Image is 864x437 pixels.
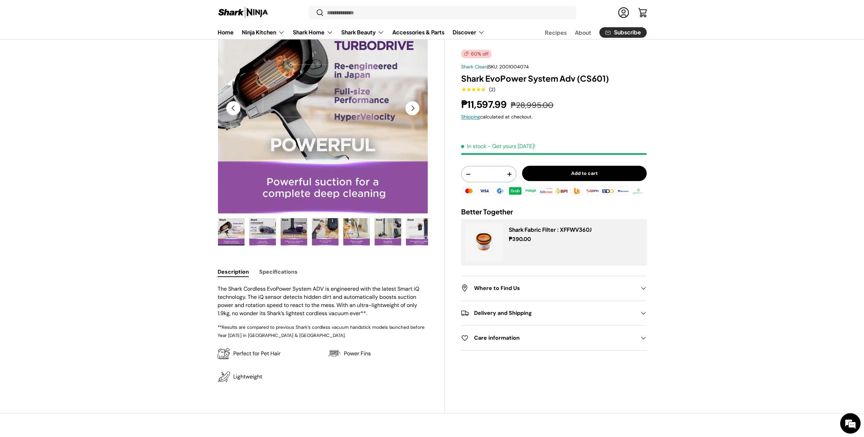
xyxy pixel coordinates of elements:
[488,143,535,150] p: - Get yours [DATE]!
[461,86,485,93] div: 5.0 out of 5.0 stars
[406,218,433,245] img: Shark EvoPower System Adv (CS601)
[522,166,647,181] button: Add to cart
[461,73,646,84] h1: Shark EvoPower System Adv (CS601)
[600,186,615,196] img: bdo
[461,50,491,58] span: 60% off
[218,218,245,245] img: Shark EvoPower System Adv (CS601)
[375,218,401,245] img: Shark EvoPower System Adv (CS601)
[289,26,337,39] summary: Shark Home
[238,26,289,39] summary: Ninja Kitchen
[449,26,489,39] summary: Discover
[249,218,276,245] img: Shark EvoPower System Adv (CS601)
[461,64,487,70] a: Shark Clean
[477,186,492,196] img: visa
[499,64,529,70] span: 2001004074
[461,309,635,317] h2: Delivery and Shipping
[461,114,480,120] a: Shipping
[599,27,647,38] a: Subscribe
[233,350,281,358] p: Perfect for Pet Hair
[218,264,249,279] button: Description
[575,26,591,39] a: About
[259,264,298,279] button: Specifications
[218,324,425,338] small: **Results are compared to previous Shark’s cordless vacuum handstick models launched before Year ...
[392,26,444,39] a: Accessories & Parts
[523,186,538,196] img: maya
[508,186,523,196] img: grabpay
[585,186,600,196] img: qrph
[344,350,371,358] p: Power Fins
[218,26,234,39] a: Home
[539,186,554,196] img: billease
[461,143,486,150] span: In stock
[461,326,646,350] summary: Care information
[614,30,641,35] span: Subscribe
[281,218,307,245] img: Shark EvoPower System Adv (CS601)
[343,218,370,245] img: Shark EvoPower System Adv (CS601)
[218,285,428,318] p: The Shark Cordless EvoPower System ADV is engineered with the latest Smart iQ technology. The iQ ...
[218,3,428,248] media-gallery: Gallery Viewer
[461,186,476,196] img: master
[218,6,269,19] img: Shark Ninja Philippines
[554,186,569,196] img: bpi
[461,98,508,111] strong: ₱11,597.99
[461,207,646,216] h2: Better Together
[492,186,507,196] img: gcash
[489,87,495,92] div: (2)
[461,301,646,325] summary: Delivery and Shipping
[461,284,635,292] h2: Where to Find Us
[616,186,631,196] img: metrobank
[509,226,592,233] a: Shark Fabric Filter : XFFWV360J
[631,186,646,196] img: landbank
[312,218,339,245] img: Shark EvoPower System Adv (CS601)
[461,276,646,301] summary: Where to Find Us
[233,373,262,381] p: Lightweight
[461,113,646,120] div: calculated at checkout.
[511,100,553,110] s: ₱28,995.00
[488,64,498,70] span: SKU:
[529,26,647,39] nav: Secondary
[461,334,635,342] h2: Care information
[569,186,584,196] img: ubp
[545,26,567,39] a: Recipes
[487,64,529,70] span: |
[461,86,485,93] span: ★★★★★
[218,26,485,39] nav: Primary
[337,26,388,39] summary: Shark Beauty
